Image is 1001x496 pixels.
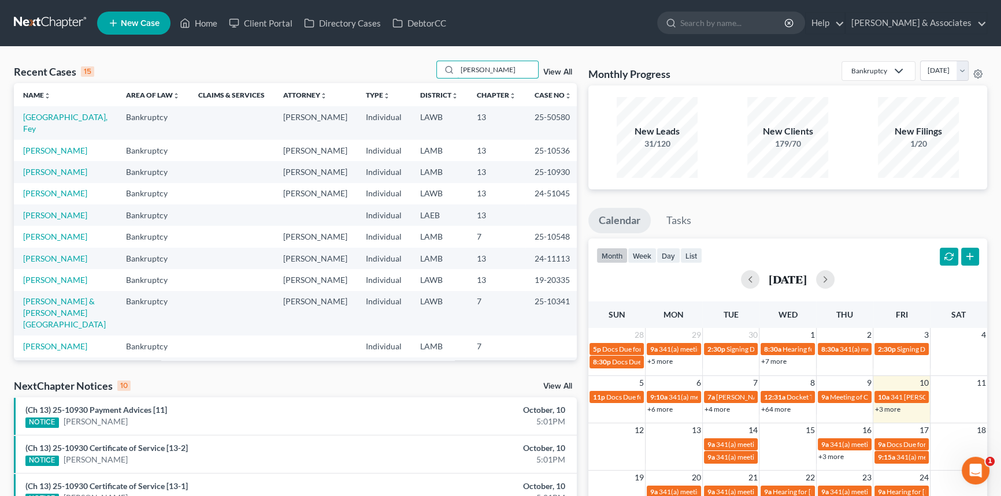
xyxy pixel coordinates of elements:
a: Districtunfold_more [420,91,458,99]
div: NextChapter Notices [14,379,131,393]
td: Individual [357,106,411,139]
td: Bankruptcy [117,204,189,226]
span: 17 [918,423,930,437]
td: Bankruptcy [117,335,189,357]
span: 9a [821,393,829,401]
a: [PERSON_NAME] [23,232,87,241]
td: Bankruptcy [117,161,189,182]
a: [PERSON_NAME] [23,275,87,285]
span: Wed [778,309,797,319]
td: 13 [468,357,525,402]
span: Hearing for [PERSON_NAME] & [PERSON_NAME] [783,345,934,353]
span: 16 [861,423,873,437]
span: 23 [861,471,873,484]
td: 13 [468,183,525,204]
td: 7 [468,335,525,357]
span: 9a [878,487,885,496]
span: 24 [918,471,930,484]
th: Claims & Services [189,83,274,106]
a: DebtorCC [387,13,452,33]
span: 10a [878,393,889,401]
td: 25-10930 [525,161,581,182]
a: Area of Lawunfold_more [126,91,180,99]
button: list [680,248,702,263]
input: Search by name... [680,12,786,33]
td: LAWB [411,269,468,290]
span: 11p [593,393,605,401]
td: Individual [357,161,411,182]
span: 2:30p [878,345,896,353]
span: 6 [695,376,702,390]
div: New Leads [617,125,698,138]
td: LAMB [411,140,468,161]
span: 1 [809,328,816,342]
span: 2 [866,328,873,342]
td: 19-20335 [525,269,581,290]
a: Case Nounfold_more [535,91,572,99]
td: 25-50404 [525,357,581,402]
span: New Case [121,19,160,28]
span: 11 [976,376,987,390]
div: 10 [117,381,131,391]
div: NOTICE [25,417,59,428]
div: October, 10 [393,480,565,492]
td: 7 [468,226,525,247]
a: +3 more [818,452,844,461]
span: 12:31a [764,393,785,401]
a: View All [543,382,572,390]
span: Docs Due for [PERSON_NAME] & [PERSON_NAME] [602,345,759,353]
td: LAEB [411,204,468,226]
a: Directory Cases [298,13,387,33]
a: +5 more [647,357,673,366]
td: 25-10536 [525,140,581,161]
i: unfold_more [173,92,180,99]
span: 341(a) meeting for [PERSON_NAME] [716,453,828,461]
a: [PERSON_NAME] [23,188,87,198]
span: 19 [633,471,645,484]
td: 25-50580 [525,106,581,139]
span: 9 [866,376,873,390]
a: Attorneyunfold_more [283,91,327,99]
span: 341(a) meeting for [PERSON_NAME] [716,487,828,496]
a: [PERSON_NAME] [23,167,87,177]
a: Help [806,13,844,33]
a: [PERSON_NAME] & [PERSON_NAME][GEOGRAPHIC_DATA] [23,296,106,329]
div: New Clients [747,125,828,138]
i: unfold_more [44,92,51,99]
h3: Monthly Progress [588,67,670,81]
span: 9a [707,453,715,461]
span: 9:15a [878,453,895,461]
td: Individual [357,269,411,290]
a: [PERSON_NAME] [64,416,128,427]
span: 9a [821,487,829,496]
td: LAWB [411,291,468,335]
a: [PERSON_NAME] [23,253,87,263]
span: Meeting of Creditors for [PERSON_NAME] [830,393,958,401]
td: LAMB [411,226,468,247]
td: LAMB [411,248,468,269]
td: 13 [468,204,525,226]
a: [PERSON_NAME] [64,454,128,465]
span: 28 [633,328,645,342]
span: 9a [650,487,658,496]
a: Tasks [656,208,702,233]
span: 18 [976,423,987,437]
td: Individual [357,204,411,226]
button: day [657,248,680,263]
td: Individual [357,248,411,269]
a: +6 more [647,405,673,413]
td: Bankruptcy [117,183,189,204]
span: 341(a) meeting for [PERSON_NAME] [840,345,951,353]
i: unfold_more [320,92,327,99]
td: LAWB [411,106,468,139]
a: +3 more [875,405,900,413]
span: Hearing for [PERSON_NAME] & [PERSON_NAME] [773,487,924,496]
span: 8:30a [821,345,839,353]
a: [PERSON_NAME] & Associates [846,13,987,33]
span: 341(a) meeting for [PERSON_NAME] [830,487,941,496]
iframe: Intercom live chat [962,457,989,484]
a: (Ch 13) 25-10930 Certificate of Service [13-1] [25,481,188,491]
td: [PERSON_NAME] [274,248,357,269]
td: Bankruptcy [117,140,189,161]
td: 13 [468,248,525,269]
